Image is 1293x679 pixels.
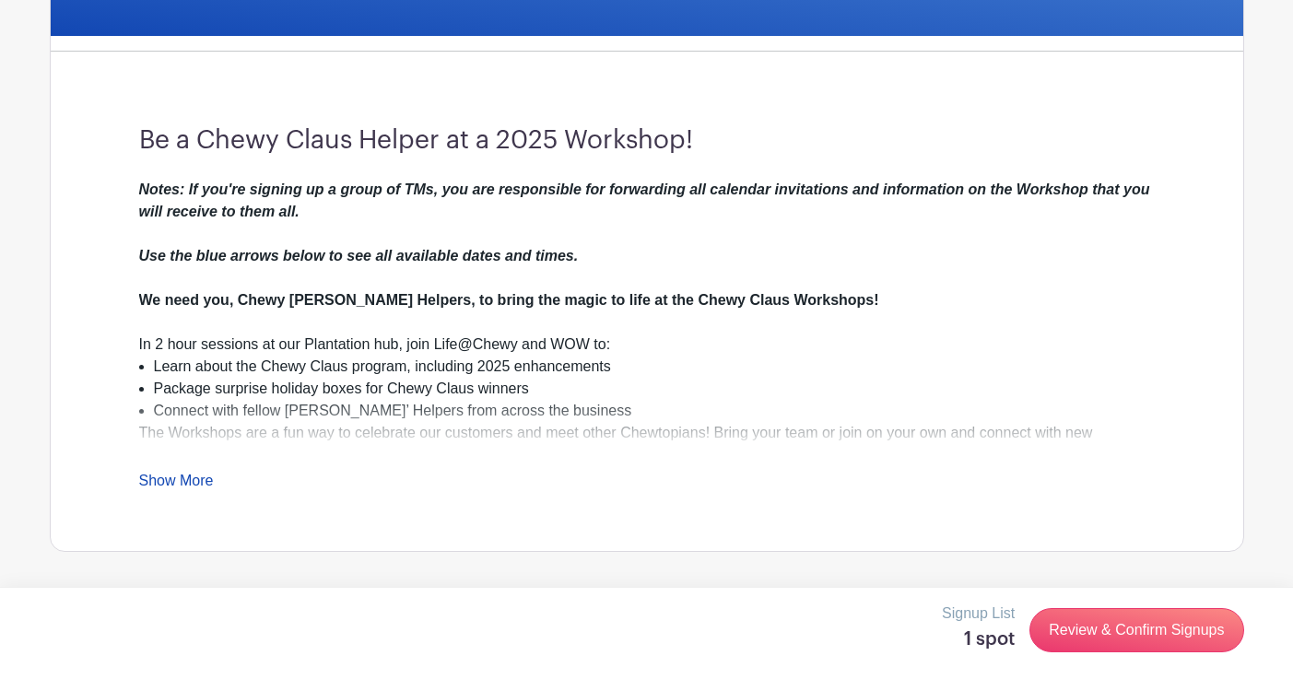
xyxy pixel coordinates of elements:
[942,603,1015,625] p: Signup List
[154,400,1155,422] li: Connect with fellow [PERSON_NAME]’ Helpers from across the business
[139,334,1155,356] div: In 2 hour sessions at our Plantation hub, join Life@Chewy and WOW to:
[139,473,214,496] a: Show More
[139,181,1150,263] em: Notes: If you're signing up a group of TMs, you are responsible for forwarding all calendar invit...
[139,292,879,308] strong: We need you, Chewy [PERSON_NAME] Helpers, to bring the magic to life at the Chewy Claus Workshops!
[154,356,1155,378] li: Learn about the Chewy Claus program, including 2025 enhancements
[154,378,1155,400] li: Package surprise holiday boxes for Chewy Claus winners
[942,628,1015,650] h5: 1 spot
[139,125,1155,157] h3: Be a Chewy Claus Helper at a 2025 Workshop!
[1029,608,1243,652] a: Review & Confirm Signups
[139,422,1155,577] div: The Workshops are a fun way to celebrate our customers and meet other Chewtopians! Bring your tea...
